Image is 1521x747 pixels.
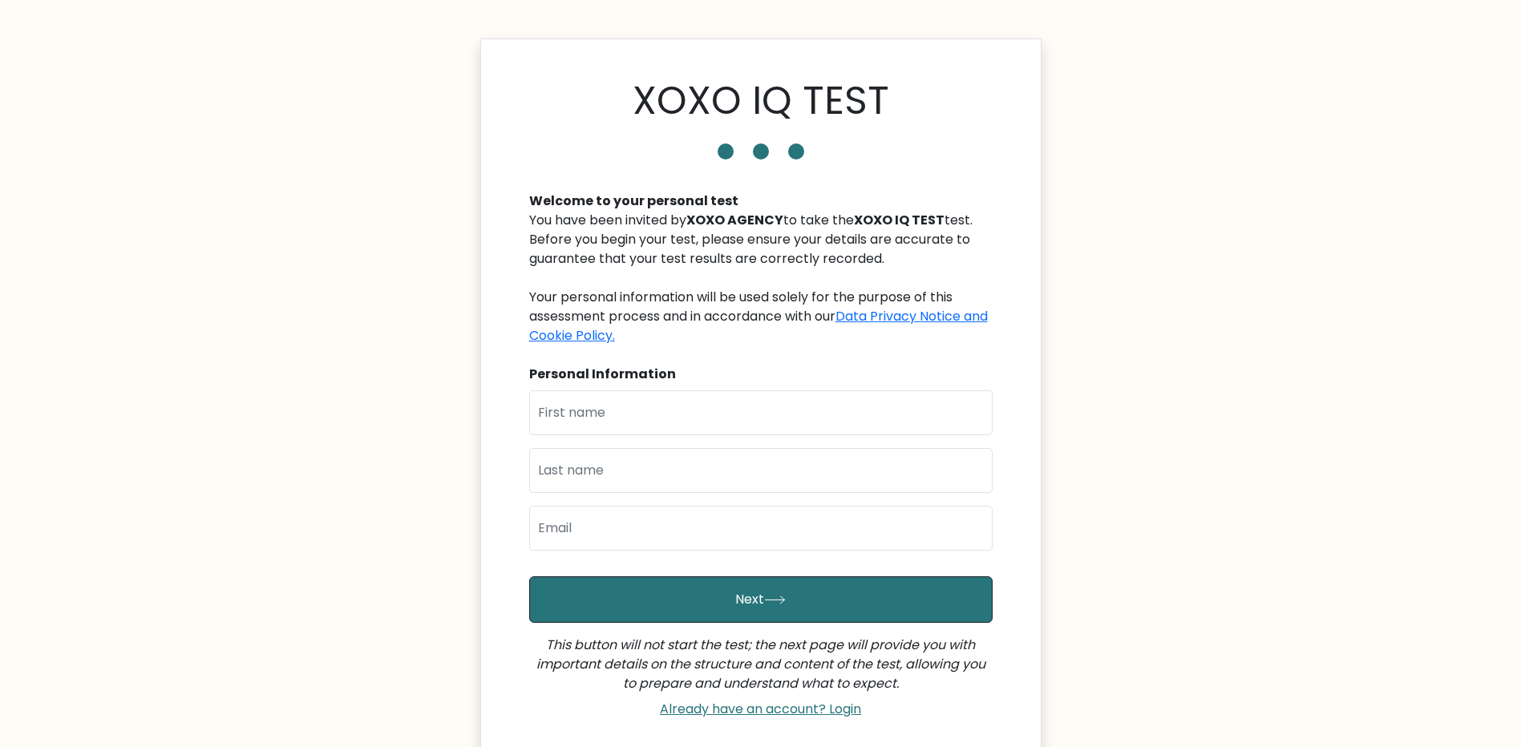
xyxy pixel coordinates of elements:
input: Email [529,506,993,551]
h1: XOXO IQ TEST [633,78,889,124]
a: Data Privacy Notice and Cookie Policy. [529,307,988,345]
input: Last name [529,448,993,493]
b: XOXO AGENCY [686,211,783,229]
button: Next [529,576,993,623]
div: Welcome to your personal test [529,192,993,211]
a: Already have an account? Login [653,700,868,718]
input: First name [529,390,993,435]
i: This button will not start the test; the next page will provide you with important details on the... [536,636,985,692]
b: XOXO IQ TEST [854,211,945,229]
div: You have been invited by to take the test. Before you begin your test, please ensure your details... [529,211,993,345]
div: Personal Information [529,365,993,384]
